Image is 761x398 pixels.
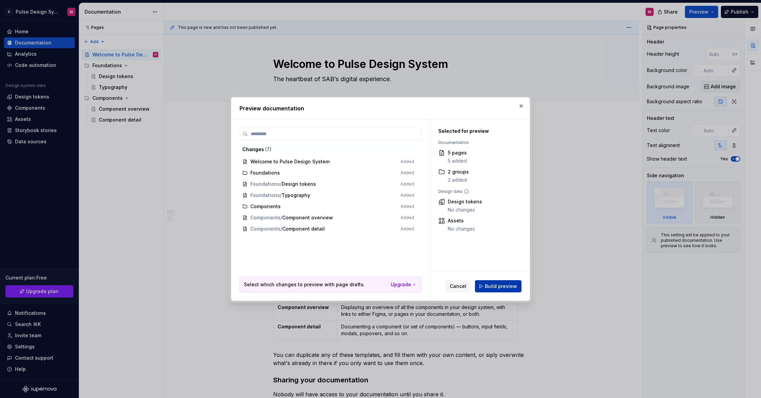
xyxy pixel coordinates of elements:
h2: Preview documentation [240,104,521,112]
div: 5 added [448,158,467,164]
button: Build preview [475,280,521,292]
p: Select which changes to preview with page drafts. [244,281,365,288]
a: Upgrade [391,281,417,288]
div: Selected for preview [438,128,518,134]
div: 5 pages [448,149,467,156]
div: 2 groups [448,168,469,175]
div: Changes [242,146,414,153]
span: Build preview [485,283,517,290]
div: 2 added [448,177,469,183]
div: Documentation [438,140,518,145]
div: No changes [448,225,475,232]
span: Cancel [450,283,466,290]
div: Design tokens [448,198,482,205]
div: Design data [438,189,518,194]
span: ( 7 ) [265,146,271,152]
div: No changes [448,206,482,213]
div: Assets [448,217,475,224]
button: Cancel [445,280,471,292]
